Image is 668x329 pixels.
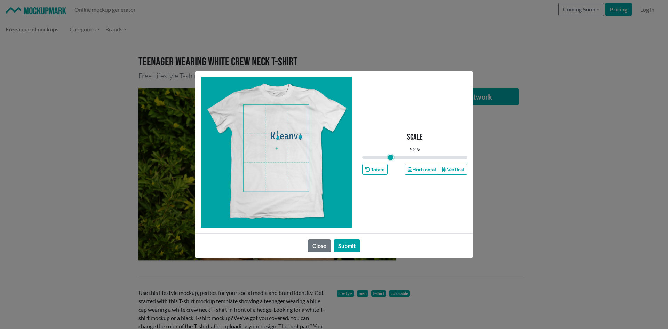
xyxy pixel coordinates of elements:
[362,164,388,175] button: Rotate
[405,164,439,175] button: Horizontal
[407,132,423,142] p: Scale
[439,164,467,175] button: Vertical
[409,145,420,154] div: 52 %
[334,239,360,252] button: Submit
[308,239,331,252] button: Close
